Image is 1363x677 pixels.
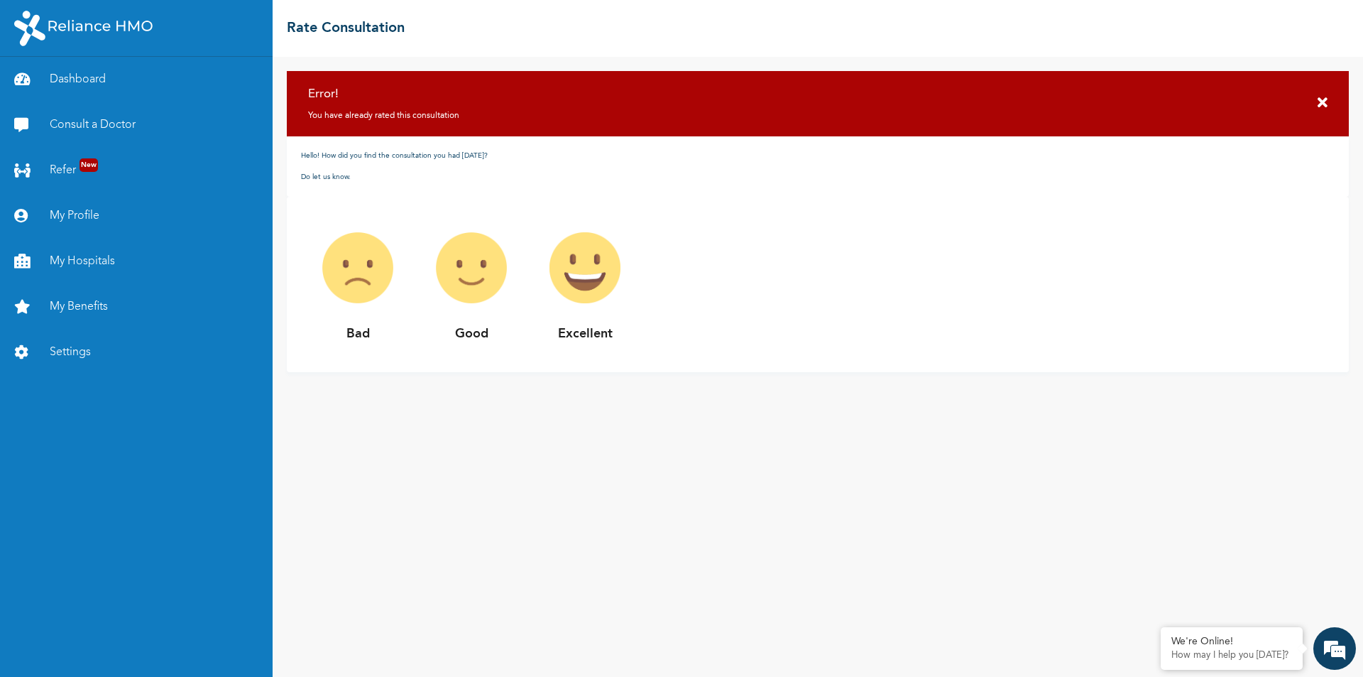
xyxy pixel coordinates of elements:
[528,211,642,325] img: excellent-review
[14,11,153,46] img: RelianceHMO's Logo
[7,507,139,516] span: Conversation
[301,325,415,344] p: Bad
[528,325,642,344] p: Excellent
[415,211,528,325] img: good-review
[301,211,415,325] img: bad-review
[1171,650,1292,661] p: How may I help you today?
[308,109,459,122] p: You have already rated this consultation
[7,432,270,482] textarea: Type your message and hit 'Enter'
[74,80,239,98] div: Chat with us now
[26,71,58,107] img: d_794563401_company_1708531726252_794563401
[287,18,405,39] h2: Rate Consultation
[82,201,196,345] span: We're online!
[301,151,1335,161] h1: Hello! How did you find the consultation you had [DATE]?
[233,7,267,41] div: Minimize live chat window
[308,85,459,104] h3: Error!
[80,158,98,172] span: New
[1171,636,1292,648] div: We're Online!
[301,172,1335,183] h1: Do let us know.
[139,482,271,526] div: FAQs
[415,325,528,344] p: Good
